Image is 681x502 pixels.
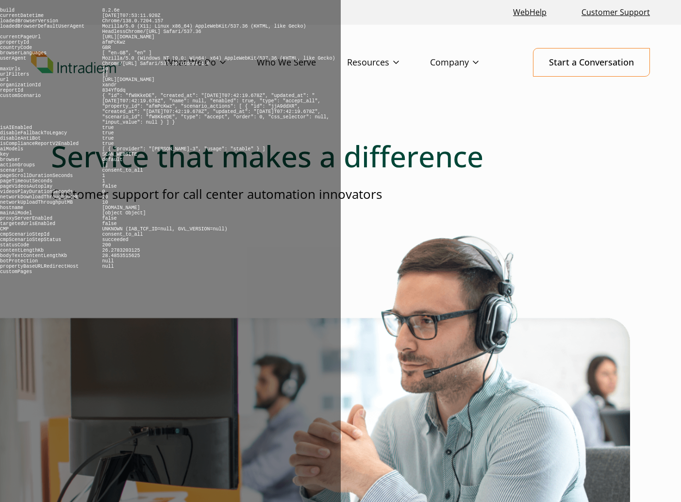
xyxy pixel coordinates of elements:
[102,66,108,72] pre: 10
[102,45,111,50] pre: GBR
[533,48,650,77] a: Start a Conversation
[102,82,116,88] pre: xandr
[430,49,510,77] a: Company
[102,93,329,125] pre: { "id": "fW8KkeDE", "created_at": "[DATE]T07:42:19.678Z", "updated_at": "[DATE]T07:42:19.678Z", "...
[102,72,108,77] pre: []
[102,253,140,259] pre: 28.4853515625
[102,130,114,136] pre: true
[102,8,119,13] pre: 8.2.6e
[102,248,140,253] pre: 26.2783203125
[102,77,154,82] pre: [URL][DOMAIN_NAME]
[102,184,116,189] pre: false
[51,139,630,174] h1: Service that makes a difference
[102,178,105,184] pre: 1
[102,168,143,173] pre: consent_to_all
[51,185,630,203] p: Customer support for call center automation innovators
[102,157,122,162] pre: default
[102,259,114,264] pre: null
[102,162,108,168] pre: []
[102,125,114,130] pre: true
[102,40,125,45] pre: afmPcKwz
[102,34,154,40] pre: [URL][DOMAIN_NAME]
[347,49,430,77] a: Resources
[102,141,114,146] pre: true
[102,56,335,66] pre: Mozilla/5.0 (Windows NT 10.0; Win64; x64) AppleWebKit/537.36 (KHTML, like Gecko) Chrome/[URL] Saf...
[102,232,143,237] pre: consent_to_all
[102,152,137,157] pre: SCAN_WEBSITE
[102,173,105,178] pre: 1
[102,211,146,216] pre: [object Object]
[102,264,114,269] pre: null
[102,18,163,24] pre: Chrome/138.0.7204.157
[102,194,108,200] pre: 20
[102,237,128,243] pre: succeeded
[102,221,116,227] pre: false
[102,136,114,141] pre: true
[509,2,550,23] a: Link opens in a new window
[102,88,125,93] pre: 834YfGdq
[102,200,108,205] pre: 10
[102,243,111,248] pre: 200
[102,189,105,194] pre: 0
[102,24,306,34] pre: Mozilla/5.0 (X11; Linux x86_64) AppleWebKit/537.36 (KHTML, like Gecko) HeadlessChrome/[URL] Safar...
[102,227,227,232] pre: UNKNOWN (IAB_TCF_ID=null, GVL_VERSION=null)
[102,13,160,18] pre: [DATE]T07:53:11.920Z
[102,146,265,152] pre: [ { "provider": "[PERSON_NAME]-3", "usage": "stable" } ]
[102,50,151,56] pre: [ "en-GB", "en" ]
[578,2,654,23] a: Customer Support
[102,216,116,221] pre: false
[102,205,140,211] pre: [DOMAIN_NAME]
